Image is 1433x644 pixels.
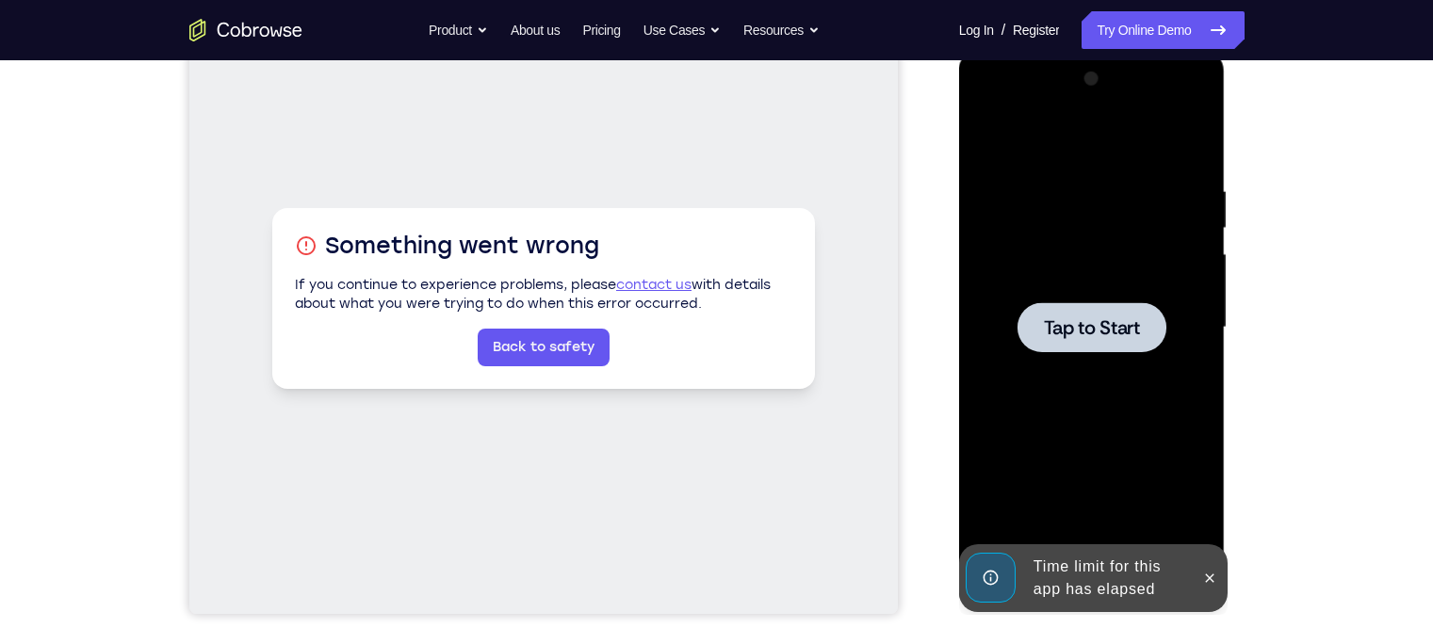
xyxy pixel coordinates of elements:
a: About us [511,11,560,49]
button: Product [429,11,488,49]
a: Go to the home page [189,19,302,41]
font: Resources [743,19,804,41]
a: Try Online Demo [1082,11,1244,49]
font: Try Online Demo [1097,19,1191,41]
a: contact us [427,294,502,310]
font: Product [429,19,472,41]
a: Pricing [582,11,620,49]
button: Resources [743,11,820,49]
a: Back to safety [288,346,420,383]
a: Log In [959,11,994,49]
font: Use Cases [643,19,705,41]
div: Time limit for this app has elapsed [67,498,232,558]
span: / [1001,19,1005,41]
button: Use Cases [643,11,721,49]
span: Tap to Start [85,268,181,287]
button: Tap to Start [58,252,207,302]
a: Register [1013,11,1059,49]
